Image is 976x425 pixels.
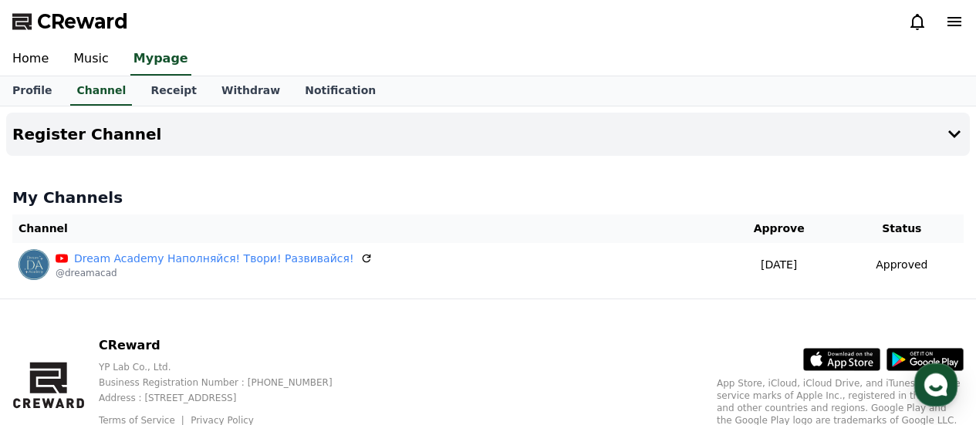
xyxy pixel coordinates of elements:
th: Status [840,214,964,243]
th: Channel [12,214,718,243]
p: Business Registration Number : [PHONE_NUMBER] [99,376,357,389]
a: Withdraw [209,76,292,106]
button: Register Channel [6,113,970,156]
a: CReward [12,9,128,34]
a: Notification [292,76,388,106]
p: CReward [99,336,357,355]
a: Receipt [138,76,209,106]
p: Approved [876,257,927,273]
p: Address : [STREET_ADDRESS] [99,392,357,404]
a: Mypage [130,43,191,76]
a: Dream Academy Наполняйся! Твори! Развивайся! [74,251,354,267]
h4: Register Channel [12,126,161,143]
span: CReward [37,9,128,34]
img: Dream Academy Наполняйся! Твори! Развивайся! [19,249,49,280]
p: [DATE] [724,257,834,273]
a: Channel [70,76,132,106]
p: YP Lab Co., Ltd. [99,361,357,373]
a: Music [61,43,121,76]
h4: My Channels [12,187,964,208]
p: @dreamacad [56,267,373,279]
th: Approve [718,214,840,243]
